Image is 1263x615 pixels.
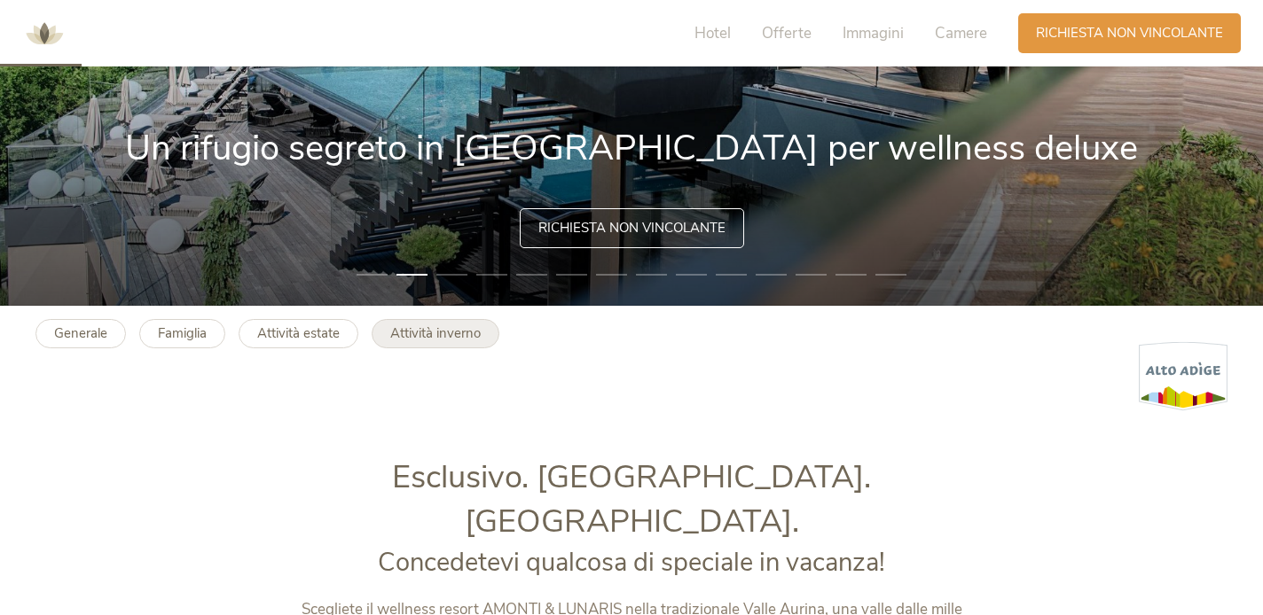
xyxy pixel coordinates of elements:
[18,7,71,60] img: AMONTI & LUNARIS Wellnessresort
[372,319,499,348] a: Attività inverno
[378,545,885,580] span: Concedetevi qualcosa di speciale in vacanza!
[18,27,71,39] a: AMONTI & LUNARIS Wellnessresort
[158,324,207,342] b: Famiglia
[54,324,107,342] b: Generale
[139,319,225,348] a: Famiglia
[35,319,126,348] a: Generale
[392,455,871,543] span: Esclusivo. [GEOGRAPHIC_DATA]. [GEOGRAPHIC_DATA].
[762,23,812,43] span: Offerte
[538,219,726,237] span: Richiesta non vincolante
[694,23,731,43] span: Hotel
[843,23,904,43] span: Immagini
[1036,24,1223,43] span: Richiesta non vincolante
[390,324,481,342] b: Attività inverno
[935,23,987,43] span: Camere
[1139,341,1228,411] img: Alto Adige
[239,319,358,348] a: Attività estate
[257,324,340,342] b: Attività estate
